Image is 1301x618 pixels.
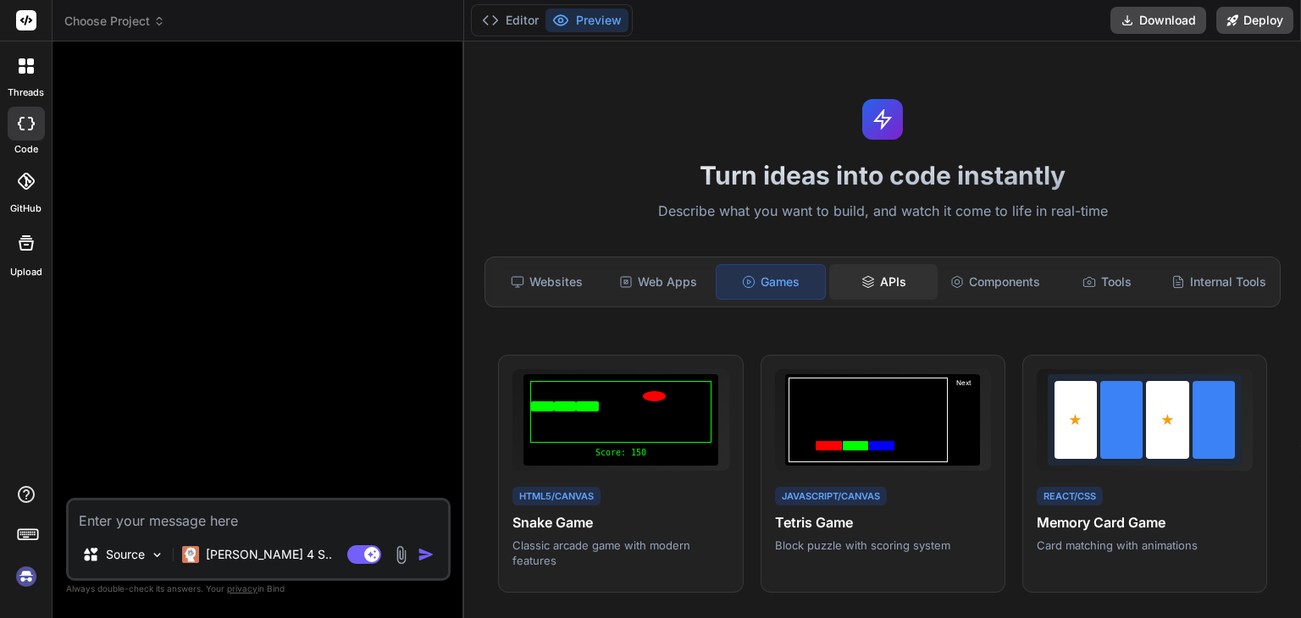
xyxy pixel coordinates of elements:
p: [PERSON_NAME] 4 S.. [206,546,332,563]
h4: Snake Game [512,512,728,532]
span: Choose Project [64,13,165,30]
div: JavaScript/Canvas [775,487,887,506]
span: privacy [227,583,257,593]
div: Websites [492,264,601,300]
label: threads [8,86,44,100]
div: Next [951,378,977,462]
button: Deploy [1216,7,1293,34]
button: Preview [545,8,628,32]
div: Games [716,264,826,300]
div: React/CSS [1037,487,1103,506]
div: Internal Tools [1165,264,1273,300]
div: APIs [829,264,938,300]
h1: Turn ideas into code instantly [474,160,1291,190]
div: Tools [1053,264,1161,300]
label: Upload [10,265,42,279]
button: Download [1110,7,1206,34]
p: Source [106,546,145,563]
div: Components [941,264,1049,300]
p: Classic arcade game with modern features [512,538,728,568]
p: Card matching with animations [1037,538,1253,553]
p: Always double-check its answers. Your in Bind [66,581,451,597]
h4: Tetris Game [775,512,991,532]
p: Block puzzle with scoring system [775,538,991,553]
img: attachment [391,545,411,565]
h4: Memory Card Game [1037,512,1253,532]
img: signin [12,562,41,591]
p: Describe what you want to build, and watch it come to life in real-time [474,201,1291,223]
label: GitHub [10,201,42,216]
div: HTML5/Canvas [512,487,601,506]
img: Pick Models [150,548,164,562]
img: icon [418,546,435,563]
button: Editor [475,8,545,32]
div: Web Apps [604,264,712,300]
label: code [14,142,38,157]
img: Claude 4 Sonnet [182,546,199,563]
div: Score: 150 [530,446,711,459]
